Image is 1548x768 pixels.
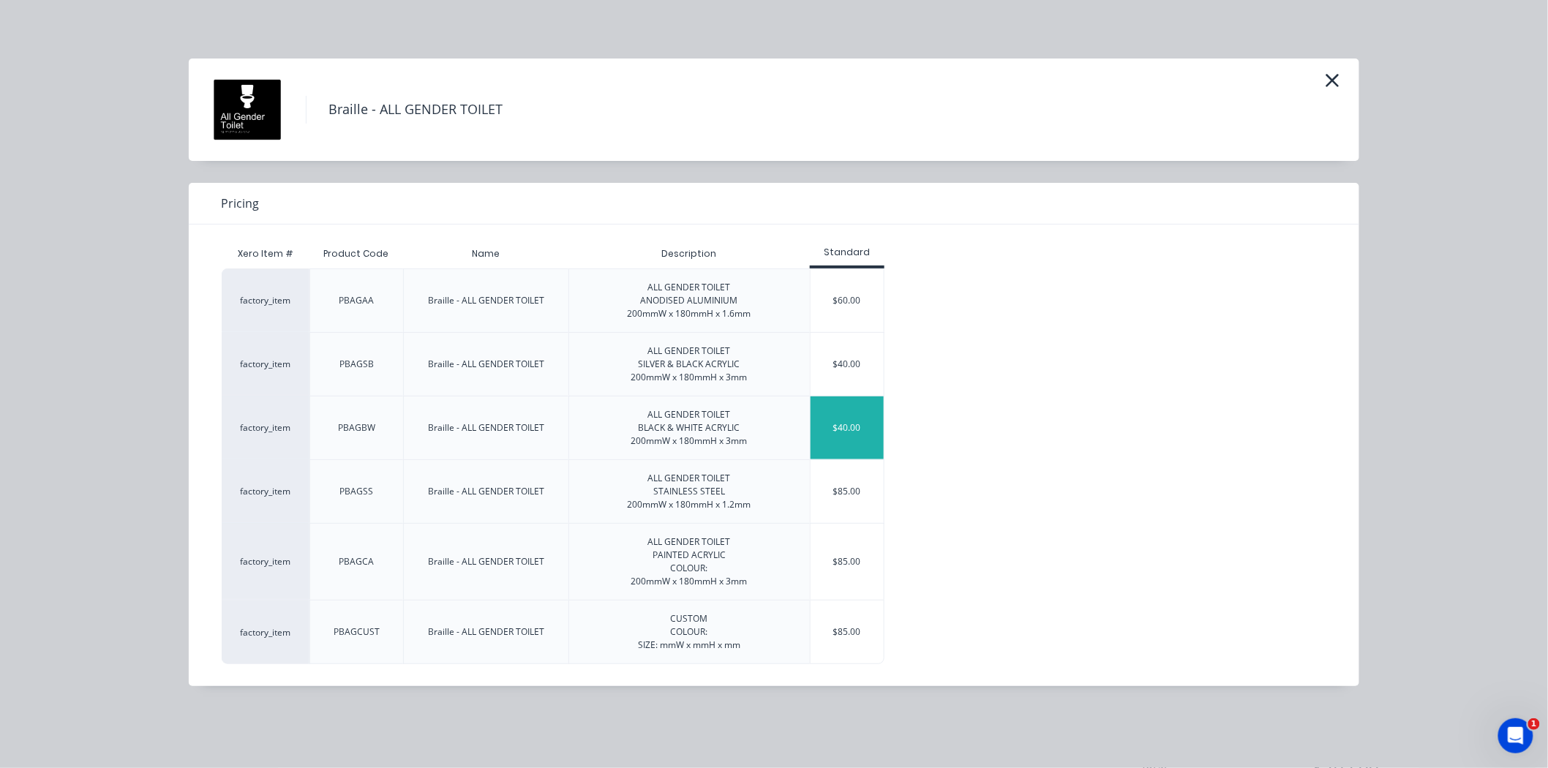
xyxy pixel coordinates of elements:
[428,555,544,568] div: Braille - ALL GENDER TOILET
[460,236,511,272] div: Name
[628,472,751,511] div: ALL GENDER TOILET STAINLESS STEEL 200mmW x 180mmH x 1.2mm
[811,601,884,663] div: $85.00
[306,96,525,124] h4: Braille - ALL GENDER TOILET
[222,332,309,396] div: factory_item
[339,555,375,568] div: PBAGCA
[811,333,884,396] div: $40.00
[222,523,309,600] div: factory_item
[631,408,748,448] div: ALL GENDER TOILET BLACK & WHITE ACRYLIC 200mmW x 180mmH x 3mm
[334,625,380,639] div: PBAGCUST
[811,460,884,523] div: $85.00
[222,396,309,459] div: factory_item
[810,246,884,259] div: Standard
[222,268,309,332] div: factory_item
[211,73,284,146] img: Braille - ALL GENDER TOILET
[338,421,375,434] div: PBAGBW
[638,612,740,652] div: CUSTOM COLOUR: SIZE: mmW x mmH x mm
[811,269,884,332] div: $60.00
[428,625,544,639] div: Braille - ALL GENDER TOILET
[221,195,259,212] span: Pricing
[1528,718,1540,730] span: 1
[222,239,309,268] div: Xero Item #
[628,281,751,320] div: ALL GENDER TOILET ANODISED ALUMINIUM 200mmW x 180mmH x 1.6mm
[428,358,544,371] div: Braille - ALL GENDER TOILET
[631,535,748,588] div: ALL GENDER TOILET PAINTED ACRYLIC COLOUR: 200mmW x 180mmH x 3mm
[428,294,544,307] div: Braille - ALL GENDER TOILET
[340,485,374,498] div: PBAGSS
[1498,718,1533,753] iframe: Intercom live chat
[631,345,748,384] div: ALL GENDER TOILET SILVER & BLACK ACRYLIC 200mmW x 180mmH x 3mm
[428,485,544,498] div: Braille - ALL GENDER TOILET
[811,396,884,459] div: $40.00
[222,600,309,664] div: factory_item
[811,524,884,600] div: $85.00
[650,236,728,272] div: Description
[428,421,544,434] div: Braille - ALL GENDER TOILET
[339,294,375,307] div: PBAGAA
[222,459,309,523] div: factory_item
[312,236,401,272] div: Product Code
[339,358,374,371] div: PBAGSB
